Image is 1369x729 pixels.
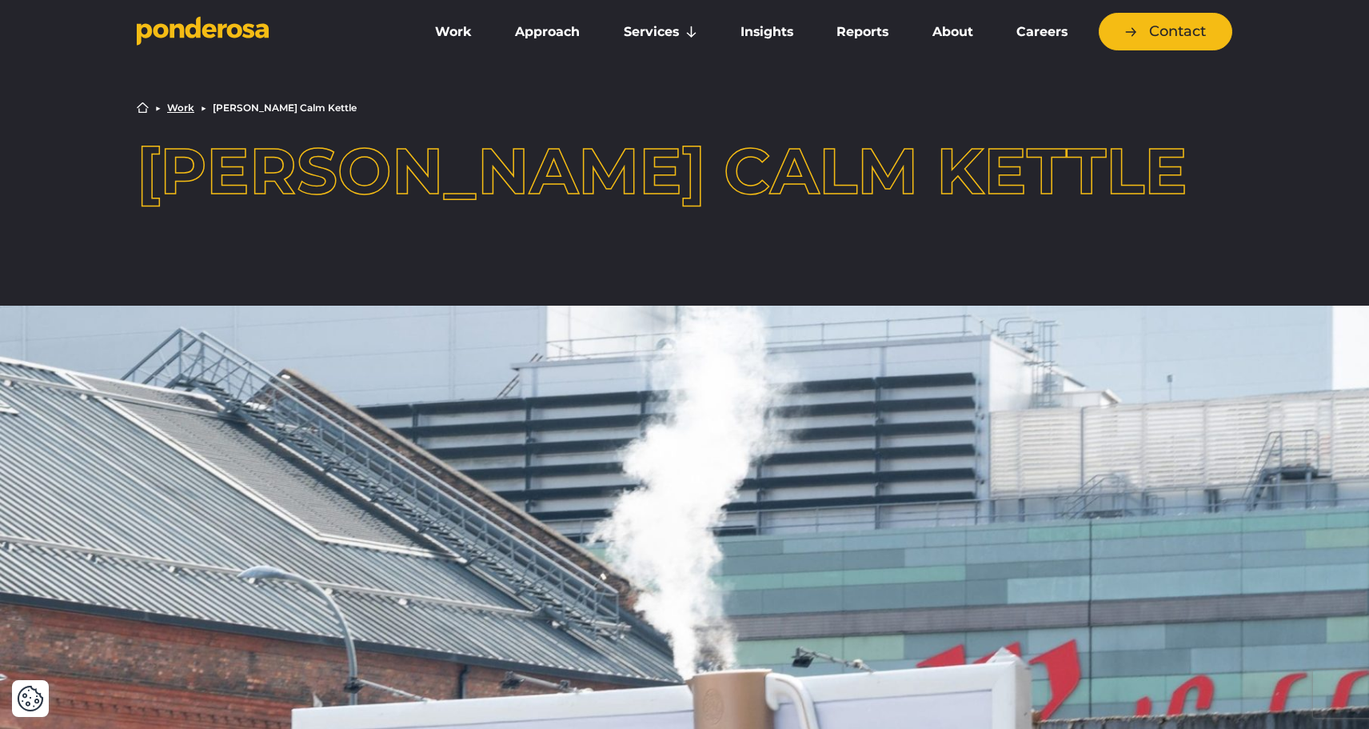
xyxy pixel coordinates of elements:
[201,103,206,113] li: ▶︎
[167,103,194,113] a: Work
[998,15,1086,49] a: Careers
[137,16,393,48] a: Go to homepage
[417,15,490,49] a: Work
[605,15,716,49] a: Services
[137,139,1232,203] h1: [PERSON_NAME] Calm Kettle
[497,15,598,49] a: Approach
[155,103,161,113] li: ▶︎
[818,15,907,49] a: Reports
[17,685,44,712] img: Revisit consent button
[137,102,149,114] a: Home
[722,15,812,49] a: Insights
[17,685,44,712] button: Cookie Settings
[213,103,357,113] li: [PERSON_NAME] Calm Kettle
[1099,13,1232,50] a: Contact
[913,15,991,49] a: About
